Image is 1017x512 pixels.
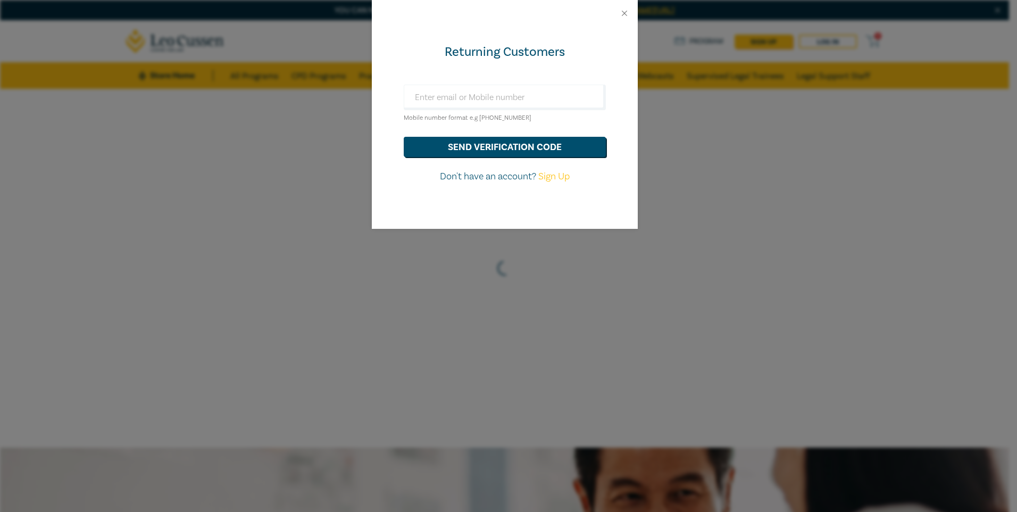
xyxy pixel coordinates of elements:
[404,85,606,110] input: Enter email or Mobile number
[404,137,606,157] button: send verification code
[538,170,570,183] a: Sign Up
[620,9,629,18] button: Close
[404,44,606,61] div: Returning Customers
[404,170,606,184] p: Don't have an account?
[404,114,531,122] small: Mobile number format e.g [PHONE_NUMBER]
